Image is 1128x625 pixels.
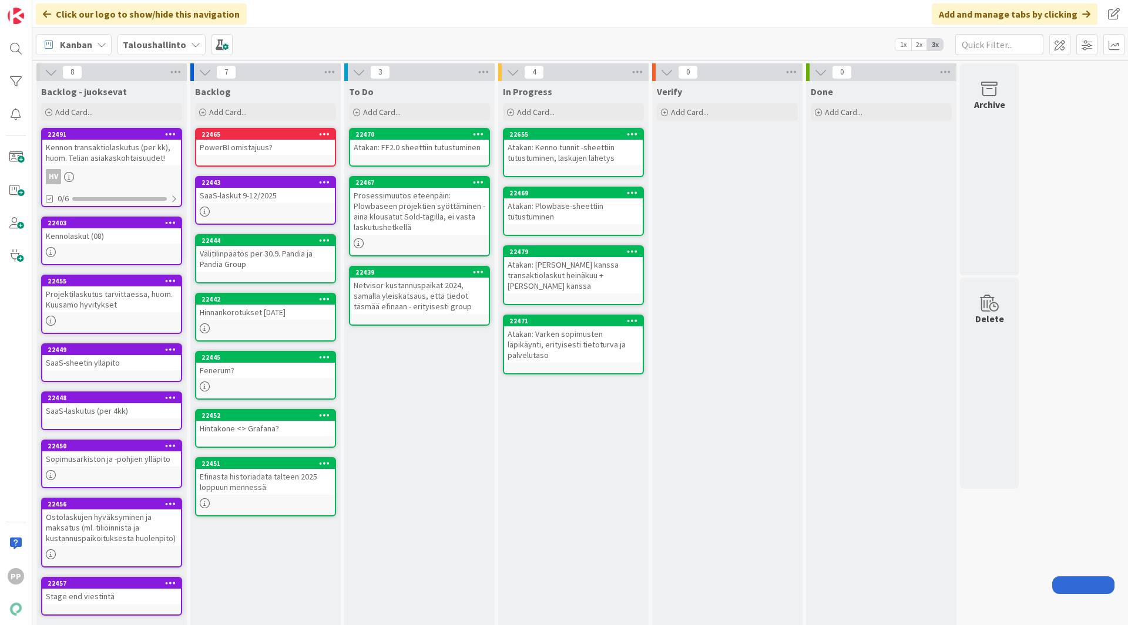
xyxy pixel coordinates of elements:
a: 22451Efinasta historiadata talteen 2025 loppuun mennessä [195,457,336,516]
div: 22442Hinnankorotukset [DATE] [196,294,335,320]
div: 22455 [42,276,181,286]
div: 22450Sopimusarkiston ja -pohjien ylläpito [42,441,181,467]
a: 22445Fenerum? [195,351,336,400]
div: Netvisor kustannuspaikat 2024, samalla yleiskatsaus, että tiedot täsmää efinaan - erityisesti group [350,278,489,314]
span: 3x [927,39,943,50]
div: 22448 [48,394,181,402]
div: 22469Atakan: Plowbase-sheettiin tutustuminen [504,188,643,224]
div: 22449 [42,344,181,355]
div: Sopimusarkiston ja -pohjien ylläpito [42,451,181,467]
div: PowerBI omistajuus? [196,140,335,155]
span: 0 [832,65,852,79]
div: 22467 [355,178,489,187]
div: 22444 [196,235,335,246]
b: Taloushallinto [123,39,186,50]
div: 22471 [509,317,643,325]
div: 22445 [202,353,335,362]
div: 22479 [504,246,643,257]
div: Click our logo to show/hide this navigation [36,4,247,25]
div: 22449SaaS-sheetin ylläpito [42,344,181,370]
div: 22491 [48,130,181,138]
div: 22439 [350,267,489,278]
span: 1x [895,39,911,50]
span: Add Card... [363,107,401,117]
div: Efinasta historiadata talteen 2025 loppuun mennessä [196,469,335,495]
div: 22445Fenerum? [196,352,335,378]
span: Backlog [195,86,231,97]
span: Add Card... [55,107,93,117]
span: Backlog - juoksevat [41,86,127,97]
div: SaaS-laskutus (per 4kk) [42,403,181,418]
div: Fenerum? [196,363,335,378]
div: 22452Hintakone <> Grafana? [196,410,335,436]
div: 22655 [504,129,643,140]
div: 22470Atakan: FF2.0 sheettiin tutustuminen [350,129,489,155]
div: Ostolaskujen hyväksyminen ja maksatus (ml. tiliöinnistä ja kustannuspaikoituksesta huolenpito) [42,509,181,546]
a: 22452Hintakone <> Grafana? [195,409,336,448]
div: 22455 [48,277,181,285]
div: Välitilinpäätös per 30.9. Pandia ja Pandia Group [196,246,335,272]
div: HV [42,169,181,184]
div: Projektilaskutus tarvittaessa, huom. Kuusamo hyvitykset [42,286,181,312]
div: 22448SaaS-laskutus (per 4kk) [42,393,181,418]
a: 22465PowerBI omistajuus? [195,128,336,167]
span: Add Card... [825,107,862,117]
div: 22450 [42,441,181,451]
div: 22479 [509,248,643,256]
a: 22450Sopimusarkiston ja -pohjien ylläpito [41,440,182,488]
div: Hintakone <> Grafana? [196,421,335,436]
div: 22455Projektilaskutus tarvittaessa, huom. Kuusamo hyvitykset [42,276,181,312]
div: 22457 [48,579,181,587]
div: Archive [974,97,1005,112]
div: 22442 [202,295,335,303]
a: 22455Projektilaskutus tarvittaessa, huom. Kuusamo hyvitykset [41,275,182,334]
div: Prosessimuutos eteenpäin: Plowbaseen projektien syöttäminen - aina klousatut Sold-tagilla, ei vas... [350,188,489,235]
span: 2x [911,39,927,50]
div: 22448 [42,393,181,403]
div: Add and manage tabs by clicking [932,4,1097,25]
img: Visit kanbanzone.com [8,8,24,24]
div: 22451 [196,458,335,469]
div: 22445 [196,352,335,363]
div: 22442 [196,294,335,305]
div: 22467Prosessimuutos eteenpäin: Plowbaseen projektien syöttäminen - aina klousatut Sold-tagilla, e... [350,177,489,235]
div: 22655 [509,130,643,138]
a: 22491Kennon transaktiolaskutus (per kk), huom. Telian asiakaskohtaisuudet!HV0/6 [41,128,182,207]
a: 22403Kennolaskut (08) [41,217,182,265]
div: 22444 [202,237,335,245]
span: In Progress [503,86,552,97]
div: Atakan: Varken sopimusten läpikäynti, erityisesti tietoturva ja palvelutaso [504,326,643,363]
div: 22456 [48,500,181,508]
div: 22456 [42,499,181,509]
span: To Do [349,86,374,97]
div: 22491Kennon transaktiolaskutus (per kk), huom. Telian asiakaskohtaisuudet! [42,129,181,165]
div: 22655Atakan: Kenno tunnit -sheettiin tutustuminen, laskujen lähetys [504,129,643,165]
input: Quick Filter... [955,34,1043,55]
span: 3 [370,65,390,79]
div: 22457Stage end viestintä [42,578,181,604]
div: 22465 [196,129,335,140]
a: 22442Hinnankorotukset [DATE] [195,293,336,342]
span: 7 [216,65,236,79]
span: Verify [657,86,682,97]
div: Atakan: Plowbase-sheettiin tutustuminen [504,198,643,224]
div: 22470 [350,129,489,140]
span: 8 [62,65,82,79]
a: 22479Atakan: [PERSON_NAME] kanssa transaktiolaskut heinäkuu + [PERSON_NAME] kanssa [503,245,644,305]
div: 22471Atakan: Varken sopimusten läpikäynti, erityisesti tietoturva ja palvelutaso [504,316,643,363]
div: SaaS-laskut 9-12/2025 [196,188,335,203]
div: 22403Kennolaskut (08) [42,218,181,244]
div: 22491 [42,129,181,140]
span: Kanban [60,38,92,52]
div: 22444Välitilinpäätös per 30.9. Pandia ja Pandia Group [196,235,335,272]
div: 22452 [202,411,335,420]
div: 22452 [196,410,335,421]
div: 22465 [202,130,335,138]
div: PP [8,568,24,585]
a: 22655Atakan: Kenno tunnit -sheettiin tutustuminen, laskujen lähetys [503,128,644,177]
a: 22448SaaS-laskutus (per 4kk) [41,391,182,430]
img: avatar [8,601,24,617]
span: 4 [524,65,544,79]
div: 22467 [350,177,489,188]
a: 22439Netvisor kustannuspaikat 2024, samalla yleiskatsaus, että tiedot täsmää efinaan - erityisest... [349,266,490,326]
